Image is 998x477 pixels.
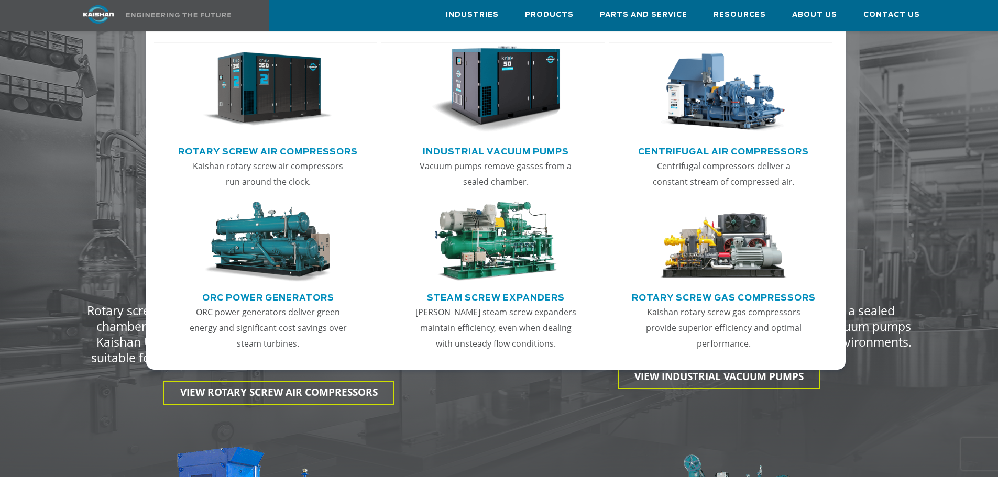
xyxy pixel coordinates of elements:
[642,304,805,351] p: Kaishan rotary screw gas compressors provide superior efficiency and optimal performance.
[525,9,574,21] span: Products
[202,289,334,304] a: ORC Power Generators
[659,202,788,282] img: thumb-Rotary-Screw-Gas-Compressors
[863,9,920,21] span: Contact Us
[178,142,358,158] a: Rotary Screw Air Compressors
[863,1,920,29] a: Contact Us
[634,370,804,383] span: View INDUSTRIAL VACUUM PUMPS
[714,1,766,29] a: Resources
[187,158,350,190] p: Kaishan rotary screw air compressors run around the clock.
[86,303,472,365] p: Rotary screw air compressors reduce the volume in the compression chamber through rotating screws...
[431,202,560,282] img: thumb-Steam-Screw-Expanders
[423,142,569,158] a: Industrial Vacuum Pumps
[632,289,816,304] a: Rotary Screw Gas Compressors
[792,1,837,29] a: About Us
[525,1,574,29] a: Products
[642,158,805,190] p: Centrifugal compressors deliver a constant stream of compressed air.
[203,46,332,133] img: thumb-Rotary-Screw-Air-Compressors
[59,5,138,24] img: kaishan logo
[638,142,809,158] a: Centrifugal Air Compressors
[792,9,837,21] span: About Us
[431,46,560,133] img: thumb-Industrial-Vacuum-Pumps
[187,304,350,351] p: ORC power generators deliver green energy and significant cost savings over steam turbines.
[714,9,766,21] span: Resources
[618,365,820,389] a: View INDUSTRIAL VACUUM PUMPS
[126,13,231,17] img: Engineering the future
[446,9,499,21] span: Industries
[659,46,788,133] img: thumb-Centrifugal-Air-Compressors
[163,381,394,405] a: View Rotary Screw Air Compressors
[600,9,687,21] span: Parts and Service
[180,385,378,399] span: View Rotary Screw Air Compressors
[203,202,332,282] img: thumb-ORC-Power-Generators
[600,1,687,29] a: Parts and Service
[427,289,565,304] a: Steam Screw Expanders
[446,1,499,29] a: Industries
[65,279,493,292] h6: Rotary Screw Air Compressors
[414,158,577,190] p: Vacuum pumps remove gasses from a sealed chamber.
[414,304,577,351] p: [PERSON_NAME] steam screw expanders maintain efficiency, even when dealing with unsteady flow con...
